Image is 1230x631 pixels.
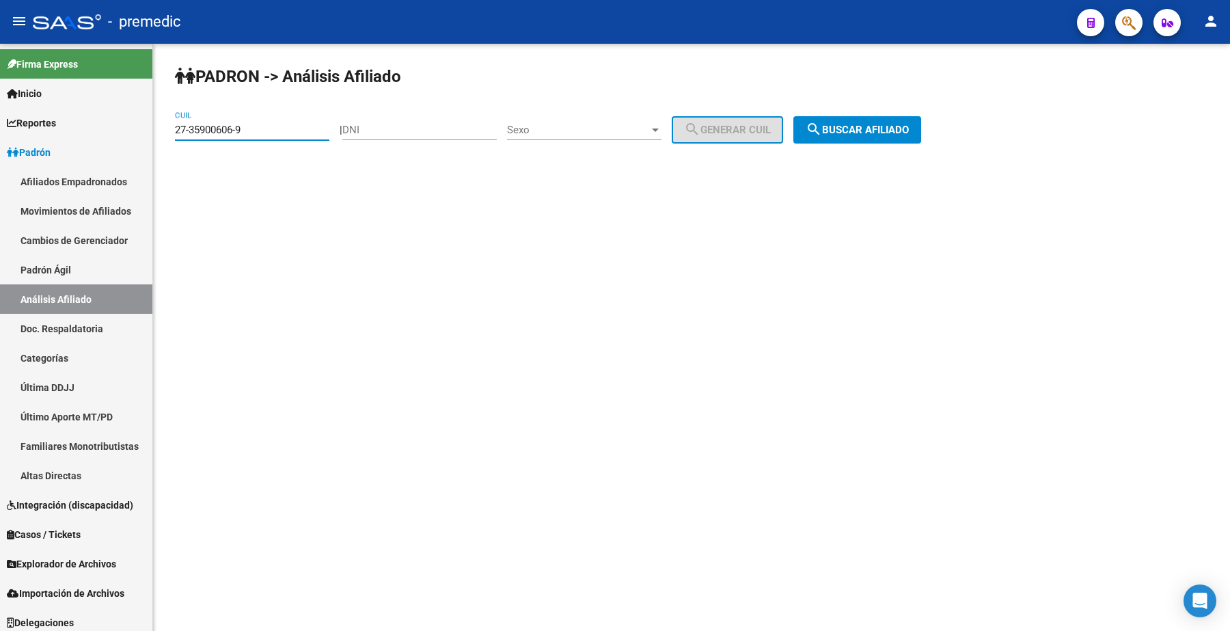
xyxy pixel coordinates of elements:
span: - premedic [108,7,181,37]
strong: PADRON -> Análisis Afiliado [175,67,401,86]
span: Delegaciones [7,615,74,630]
span: Inicio [7,86,42,101]
button: Generar CUIL [672,116,783,144]
mat-icon: search [684,121,700,137]
span: Firma Express [7,57,78,72]
mat-icon: person [1203,13,1219,29]
div: Open Intercom Messenger [1184,585,1216,617]
span: Sexo [507,124,649,136]
span: Casos / Tickets [7,527,81,542]
span: Reportes [7,116,56,131]
mat-icon: search [806,121,822,137]
span: Padrón [7,145,51,160]
span: Importación de Archivos [7,586,124,601]
span: Generar CUIL [684,124,771,136]
span: Explorador de Archivos [7,556,116,572]
mat-icon: menu [11,13,27,29]
div: | [340,124,793,136]
button: Buscar afiliado [793,116,921,144]
span: Buscar afiliado [806,124,909,136]
span: Integración (discapacidad) [7,498,133,513]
